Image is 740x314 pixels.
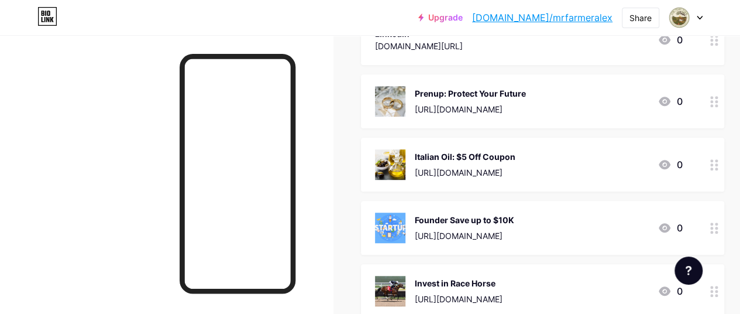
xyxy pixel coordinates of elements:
a: Upgrade [418,13,463,22]
img: itrifarmusa [668,6,690,29]
div: 0 [658,284,682,298]
div: Prenup: Protect Your Future [415,87,526,100]
div: 0 [658,221,682,235]
div: [URL][DOMAIN_NAME] [415,166,515,179]
div: [URL][DOMAIN_NAME] [415,103,526,115]
div: 0 [658,94,682,108]
div: Founder Save up to $10K [415,214,514,226]
div: Italian Oil: $5 Off Coupon [415,151,515,163]
img: Prenup: Protect Your Future [375,86,405,117]
div: [URL][DOMAIN_NAME] [415,230,514,242]
img: Founder Save up to $10K [375,213,405,243]
div: [DOMAIN_NAME][URL] [375,40,463,52]
img: Invest in Race Horse [375,276,405,306]
div: Invest in Race Horse [415,277,502,289]
div: 0 [658,33,682,47]
div: [URL][DOMAIN_NAME] [415,293,502,305]
img: Italian Oil: $5 Off Coupon [375,149,405,180]
div: Share [629,12,652,24]
div: 0 [658,158,682,172]
a: [DOMAIN_NAME]/mrfarmeralex [472,11,612,25]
